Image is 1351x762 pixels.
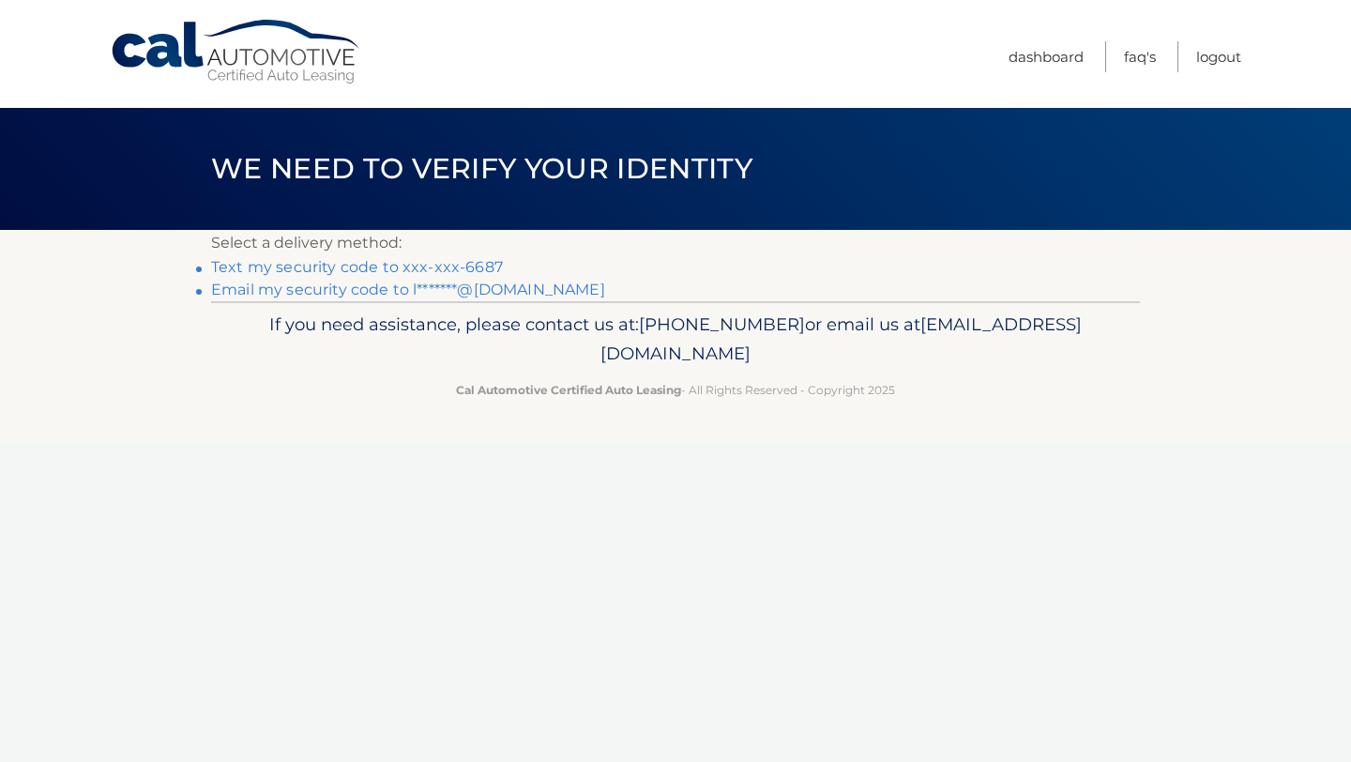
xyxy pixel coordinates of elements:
a: Text my security code to xxx-xxx-6687 [211,258,503,276]
p: If you need assistance, please contact us at: or email us at [223,310,1128,370]
a: Cal Automotive [110,19,363,85]
a: Logout [1196,41,1241,72]
p: Select a delivery method: [211,230,1140,256]
a: Email my security code to l*******@[DOMAIN_NAME] [211,281,605,298]
strong: Cal Automotive Certified Auto Leasing [456,383,681,397]
span: We need to verify your identity [211,151,752,186]
a: Dashboard [1009,41,1084,72]
span: [PHONE_NUMBER] [639,313,805,335]
a: FAQ's [1124,41,1156,72]
p: - All Rights Reserved - Copyright 2025 [223,380,1128,400]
